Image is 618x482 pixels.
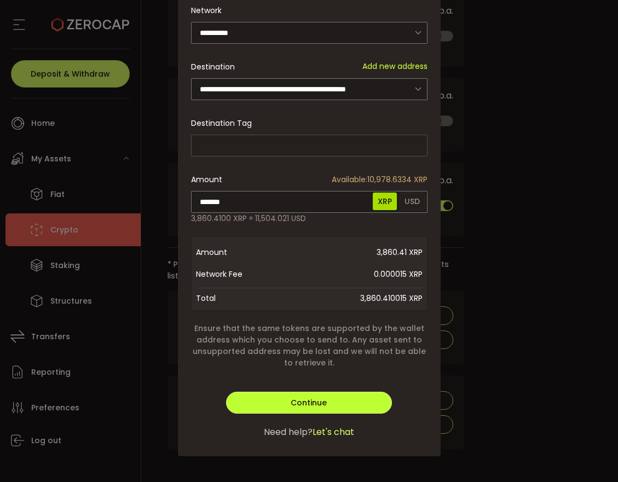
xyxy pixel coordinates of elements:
span: USD [400,193,425,210]
span: Destination [191,61,235,72]
span: Continue [291,397,327,408]
span: 0.000015 XRP [284,263,423,285]
span: Let's chat [313,426,354,439]
span: 10,978.6334 XRP [332,174,428,185]
span: Amount [196,241,284,263]
span: Ensure that the same tokens are supported by the wallet address which you choose to send to. Any ... [191,323,428,369]
span: XRP [373,193,397,210]
span: 3,860.4100 XRP ≈ 11,504.021 USD [191,213,306,224]
span: 3,860.410015 XRP [360,291,423,306]
span: 3,860.41 XRP [284,241,423,263]
label: Network [191,5,228,16]
button: Continue [226,392,391,414]
span: Need help? [264,426,313,439]
span: Total [196,291,216,306]
span: Add new address [362,61,428,72]
span: Available: [332,174,367,185]
iframe: Chat Widget [563,429,618,482]
span: Amount [191,174,222,185]
span: Network Fee [196,263,284,285]
span: Destination Tag [191,118,252,129]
